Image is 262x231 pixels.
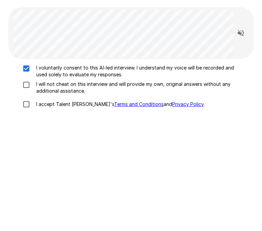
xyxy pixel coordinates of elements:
[234,26,248,40] button: Read questions aloud
[33,81,235,94] p: I will not cheat on this interview and will provide my own, original answers without any addition...
[172,101,204,107] a: Privacy Policy
[114,101,164,107] a: Terms and Conditions
[33,101,205,108] p: I accept Talent [PERSON_NAME]'s and .
[33,64,235,78] p: I voluntarily consent to this AI-led interview. I understand my voice will be recorded and used s...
